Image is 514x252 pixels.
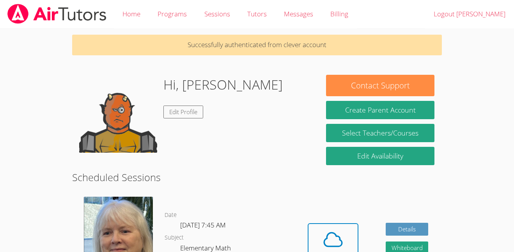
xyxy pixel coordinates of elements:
[163,75,283,95] h1: Hi, [PERSON_NAME]
[284,9,313,18] span: Messages
[7,4,107,24] img: airtutors_banner-c4298cdbf04f3fff15de1276eac7730deb9818008684d7c2e4769d2f7ddbe033.png
[165,233,184,243] dt: Subject
[72,170,442,185] h2: Scheduled Sessions
[326,147,434,165] a: Edit Availability
[72,35,442,55] p: Successfully authenticated from clever account
[386,223,429,236] a: Details
[165,210,177,220] dt: Date
[326,75,434,96] button: Contact Support
[326,101,434,119] button: Create Parent Account
[180,220,226,229] span: [DATE] 7:45 AM
[326,124,434,142] a: Select Teachers/Courses
[79,75,157,153] img: default.png
[163,106,203,118] a: Edit Profile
